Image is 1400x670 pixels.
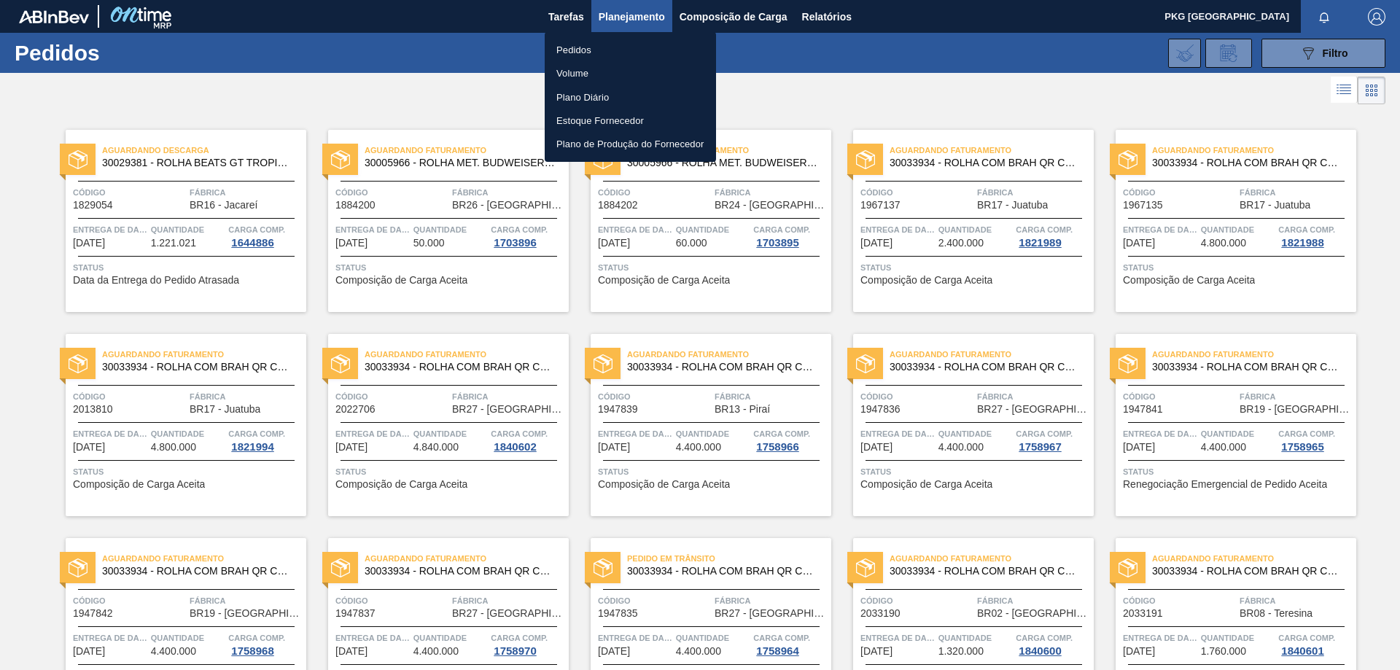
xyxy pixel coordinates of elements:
font: Plano Diário [556,91,609,102]
a: Estoque Fornecedor [545,109,716,132]
a: Volume [545,61,716,85]
font: Pedidos [556,44,591,55]
a: Plano de Produção do Fornecedor [545,132,716,155]
font: Estoque Fornecedor [556,115,644,126]
font: Volume [556,68,588,79]
a: Pedidos [545,38,716,61]
a: Plano Diário [545,85,716,109]
font: Plano de Produção do Fornecedor [556,139,704,149]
